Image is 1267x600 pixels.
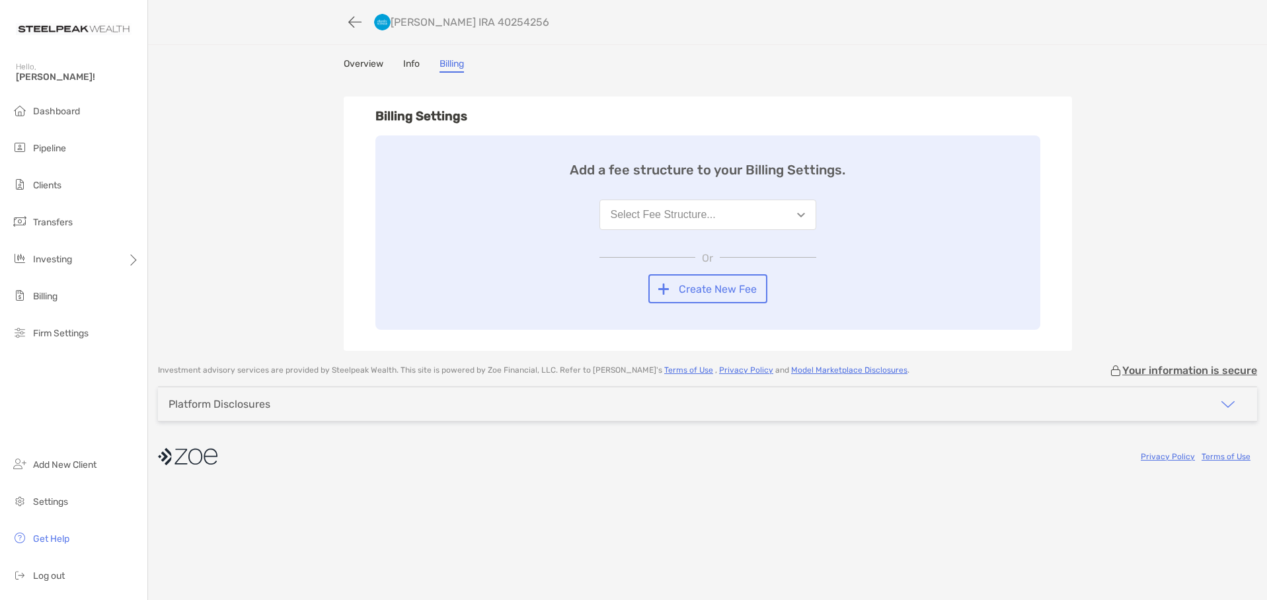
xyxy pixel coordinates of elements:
button: Select Fee Structure... [599,200,816,230]
a: Privacy Policy [1141,452,1195,461]
img: investing icon [12,250,28,266]
a: Info [403,58,420,73]
img: icon arrow [1220,396,1236,412]
span: Log out [33,570,65,581]
img: clients icon [12,176,28,192]
img: firm-settings icon [12,324,28,340]
img: dashboard icon [12,102,28,118]
img: get-help icon [12,530,28,546]
div: Platform Disclosures [169,398,270,410]
img: billing icon [12,287,28,303]
a: Billing [440,58,464,73]
img: pipeline icon [12,139,28,155]
span: Billing [33,291,58,302]
a: Privacy Policy [719,365,773,375]
a: Model Marketplace Disclosures [791,365,907,375]
h3: Billing Settings [375,109,1040,124]
div: Select Fee Structure... [611,209,716,221]
img: Zoe Logo [16,5,132,53]
img: logout icon [12,567,28,583]
img: Open dropdown arrow [797,213,805,217]
button: Create New Fee [648,274,767,303]
a: Overview [344,58,383,73]
span: [PERSON_NAME]! [16,71,139,83]
span: Clients [33,180,61,191]
span: Settings [33,496,68,507]
p: [PERSON_NAME] IRA 40254256 [391,16,549,28]
img: custodian logo [374,14,391,30]
span: Dashboard [33,106,80,117]
span: Investing [33,254,72,265]
img: transfers icon [12,213,28,229]
p: Investment advisory services are provided by Steelpeak Wealth . This site is powered by Zoe Finan... [158,365,909,375]
a: Terms of Use [1202,452,1250,461]
h4: Add a fee structure to your Billing Settings. [570,162,845,178]
span: Firm Settings [33,328,89,339]
span: Pipeline [33,143,66,154]
span: Get Help [33,533,69,544]
span: Add New Client [33,459,96,470]
span: Or [695,252,720,264]
span: Transfers [33,217,73,228]
p: Your information is secure [1122,364,1257,377]
img: settings icon [12,493,28,509]
img: button icon [658,283,669,295]
a: Terms of Use [664,365,713,375]
img: company logo [158,441,217,471]
img: add_new_client icon [12,456,28,472]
